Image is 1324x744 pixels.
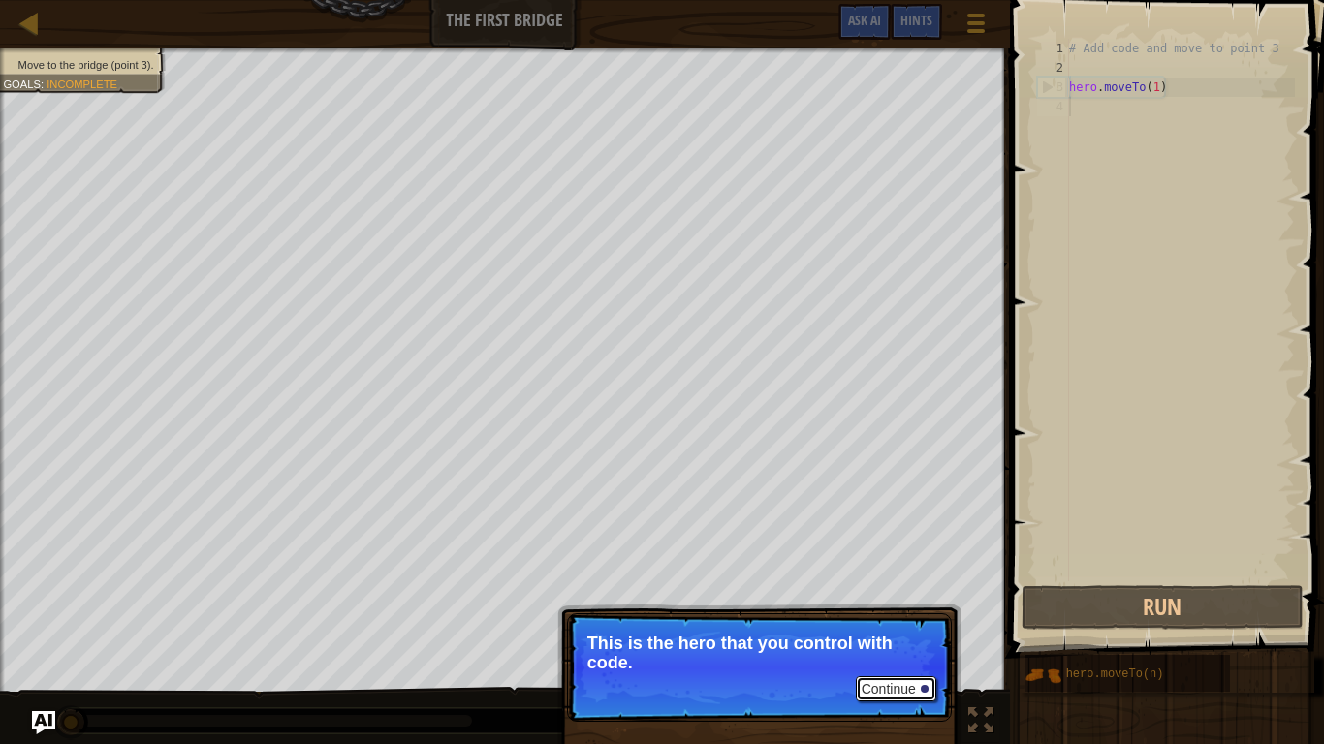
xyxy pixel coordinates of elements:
div: 3 [1038,77,1069,97]
button: Run [1022,585,1304,630]
button: Ask AI [32,711,55,734]
span: Incomplete [47,77,117,90]
p: This is the hero that you control with code. [587,634,931,672]
button: Continue [856,676,936,701]
img: portrait.png [1025,657,1061,694]
div: 2 [1037,58,1069,77]
span: Hints [900,11,932,29]
li: Move to the bridge (point 3). [3,57,153,73]
div: 1 [1037,39,1069,58]
span: : [41,77,47,90]
span: hero.moveTo(n) [1066,667,1164,681]
button: Ask AI [838,4,891,40]
button: Show game menu [952,4,1000,49]
span: Ask AI [848,11,881,29]
span: Goals [3,77,41,90]
div: 4 [1037,97,1069,116]
span: Move to the bridge (point 3). [18,58,154,71]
